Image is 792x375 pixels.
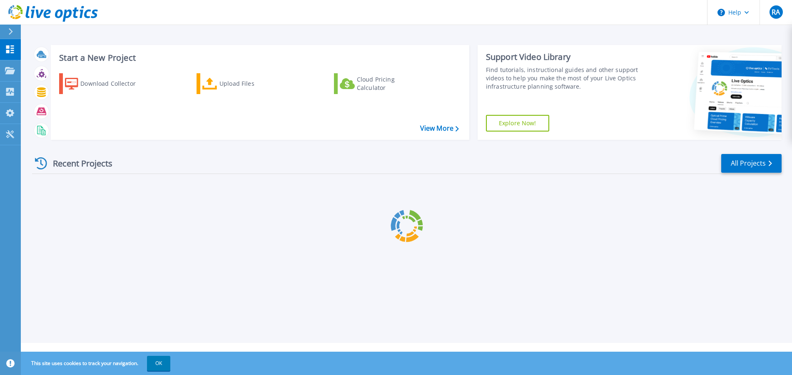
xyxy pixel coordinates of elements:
div: Download Collector [80,75,147,92]
span: This site uses cookies to track your navigation. [23,356,170,371]
div: Recent Projects [32,153,124,174]
div: Support Video Library [486,52,641,62]
div: Cloud Pricing Calculator [357,75,423,92]
div: Find tutorials, instructional guides and other support videos to help you make the most of your L... [486,66,641,91]
h3: Start a New Project [59,53,458,62]
a: View More [420,124,459,132]
button: OK [147,356,170,371]
a: Download Collector [59,73,152,94]
a: All Projects [721,154,782,173]
a: Explore Now! [486,115,549,132]
a: Cloud Pricing Calculator [334,73,427,94]
a: Upload Files [197,73,289,94]
span: RA [772,9,780,15]
div: Upload Files [219,75,286,92]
